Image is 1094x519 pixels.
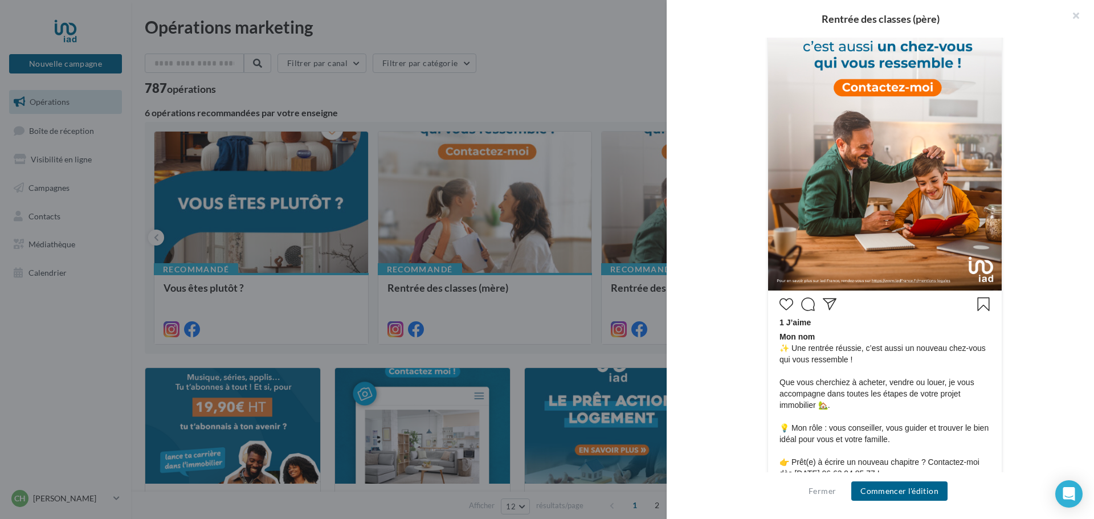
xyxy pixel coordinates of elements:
button: Commencer l'édition [851,481,948,501]
div: 1 J’aime [779,317,990,331]
svg: J’aime [779,297,793,311]
span: Mon nom [779,332,815,341]
div: Rentrée des classes (père) [685,14,1076,24]
svg: Commenter [801,297,815,311]
button: Fermer [804,484,840,498]
svg: Partager la publication [823,297,836,311]
svg: Enregistrer [977,297,990,311]
span: ✨ Une rentrée réussie, c’est aussi un nouveau chez-vous qui vous ressemble ! Que vous cherchiez à... [779,331,990,479]
div: Open Intercom Messenger [1055,480,1083,508]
